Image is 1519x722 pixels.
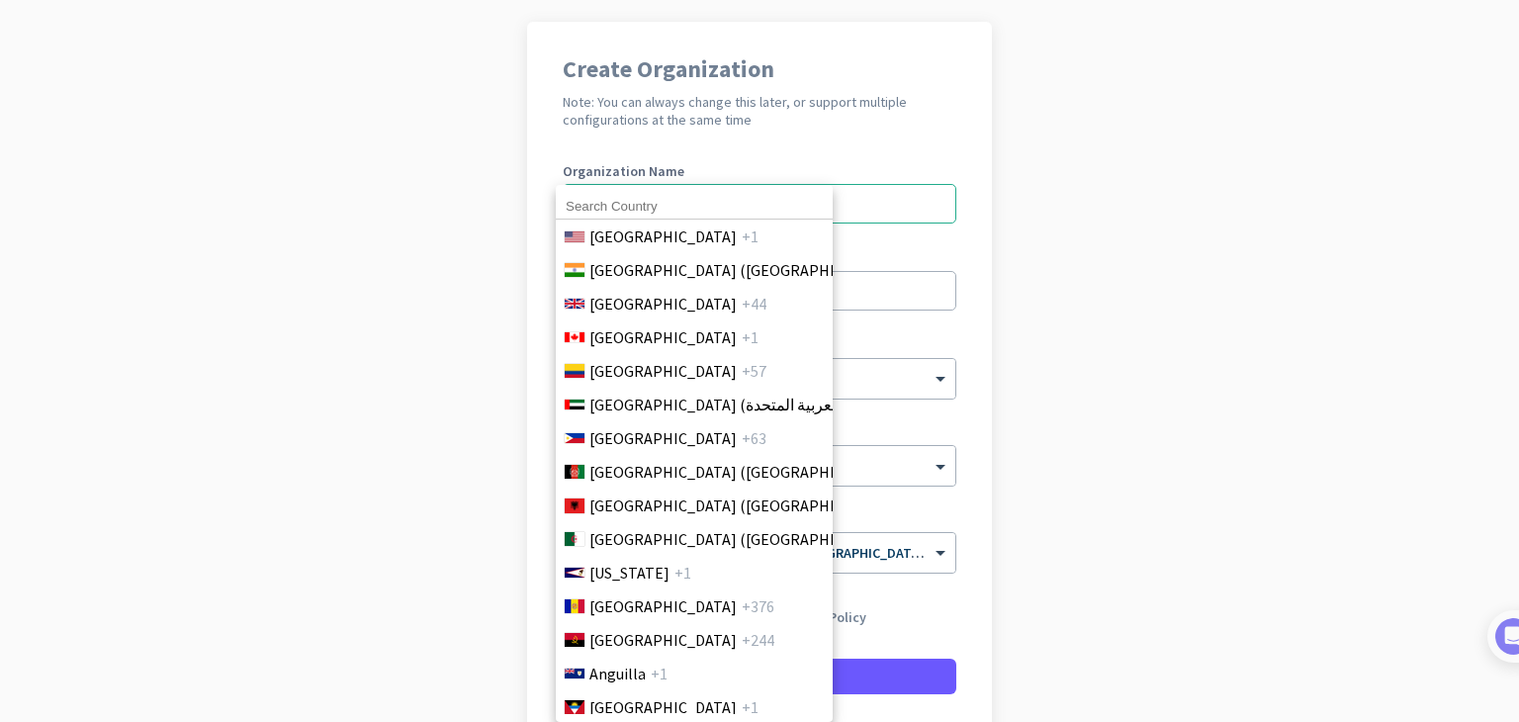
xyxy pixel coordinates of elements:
[589,359,737,383] span: [GEOGRAPHIC_DATA]
[589,561,670,585] span: [US_STATE]
[589,527,898,551] span: [GEOGRAPHIC_DATA] (‫[GEOGRAPHIC_DATA]‬‎)
[589,393,902,416] span: [GEOGRAPHIC_DATA] (‫الإمارات العربية المتحدة‬‎)
[651,662,668,685] span: +1
[589,225,737,248] span: [GEOGRAPHIC_DATA]
[742,628,774,652] span: +244
[742,359,766,383] span: +57
[742,325,759,349] span: +1
[589,662,646,685] span: Anguilla
[589,460,898,484] span: [GEOGRAPHIC_DATA] (‫[GEOGRAPHIC_DATA]‬‎)
[742,594,774,618] span: +376
[589,628,737,652] span: [GEOGRAPHIC_DATA]
[589,292,737,316] span: [GEOGRAPHIC_DATA]
[589,494,898,517] span: [GEOGRAPHIC_DATA] ([GEOGRAPHIC_DATA])
[742,695,759,719] span: +1
[589,258,898,282] span: [GEOGRAPHIC_DATA] ([GEOGRAPHIC_DATA])
[589,695,737,719] span: [GEOGRAPHIC_DATA]
[589,594,737,618] span: [GEOGRAPHIC_DATA]
[589,426,737,450] span: [GEOGRAPHIC_DATA]
[589,325,737,349] span: [GEOGRAPHIC_DATA]
[674,561,691,585] span: +1
[742,426,766,450] span: +63
[742,292,766,316] span: +44
[742,225,759,248] span: +1
[556,194,833,220] input: Search Country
